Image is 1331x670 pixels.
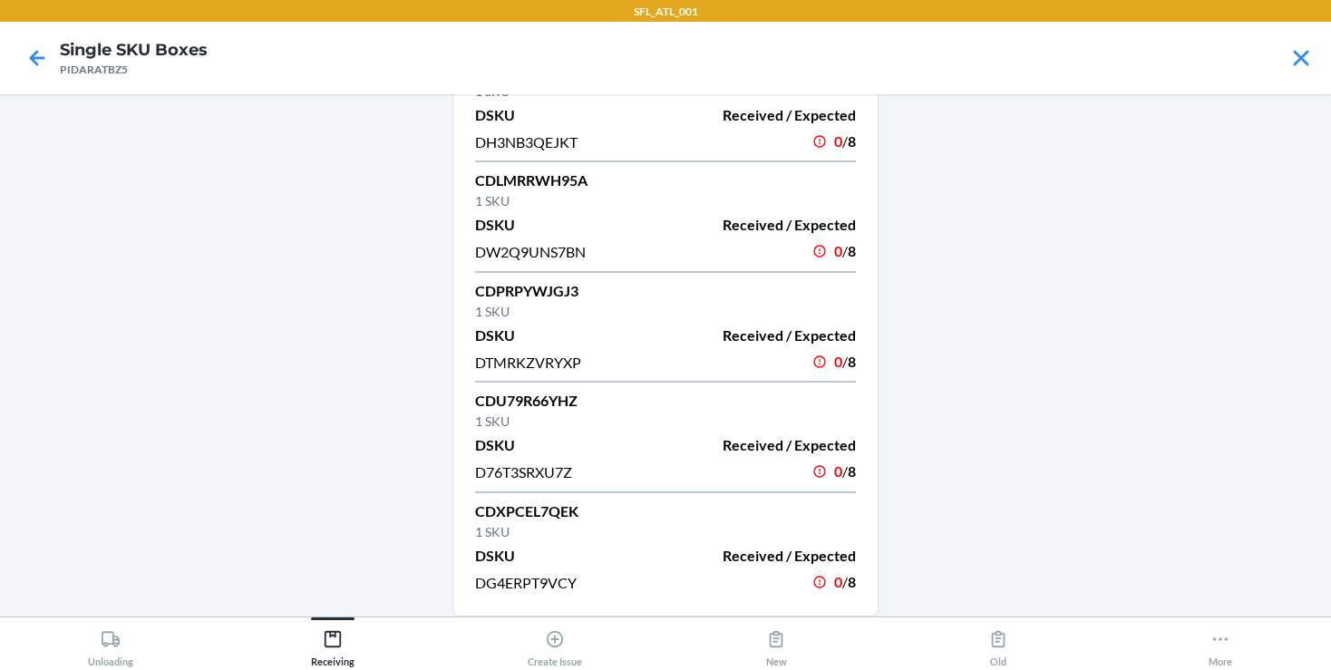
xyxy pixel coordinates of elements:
[60,38,208,62] h4: Single SKU Boxes
[834,573,842,590] span: 0
[634,4,698,20] p: SFL_ATL_001
[311,622,355,667] div: Receiving
[475,191,856,210] p: 1 SKU
[475,302,856,321] p: 1 SKU
[443,617,665,667] button: Create Issue
[834,353,842,370] span: 0
[1109,617,1331,667] button: More
[676,434,856,456] p: Received / Expected
[528,622,582,667] div: Create Issue
[475,390,856,412] p: CDU79R66YHZ
[475,354,581,371] span: DTMRKZVRYXP
[842,353,848,370] span: /
[475,522,856,541] p: 1 SKU
[988,622,1008,667] div: Old
[842,242,848,259] span: /
[848,573,856,590] span: 8
[1209,622,1232,667] div: More
[475,243,586,260] span: DW2Q9UNS7BN
[766,622,787,667] div: New
[475,133,578,151] span: DH3NB3QEJKT
[676,214,856,236] p: Received / Expected
[222,617,444,667] button: Receiving
[665,617,888,667] button: New
[475,412,856,431] p: 1 SKU
[842,462,848,480] span: /
[834,462,842,480] span: 0
[834,242,842,259] span: 0
[475,325,655,346] p: DSKU
[842,132,848,150] span: /
[848,353,856,370] span: 8
[60,62,208,78] div: PIDARATBZ5
[676,104,856,126] p: Received / Expected
[475,280,856,302] p: CDPRPYWJGJ3
[848,242,856,259] span: 8
[848,132,856,150] span: 8
[475,214,655,236] p: DSKU
[475,574,577,591] span: DG4ERPT9VCY
[834,132,842,150] span: 0
[475,500,856,522] p: CDXPCEL7QEK
[848,462,856,480] span: 8
[475,545,655,567] p: DSKU
[475,434,655,456] p: DSKU
[88,622,133,667] div: Unloading
[888,617,1110,667] button: Old
[676,545,856,567] p: Received / Expected
[475,463,572,481] span: D76T3SRXU7Z
[842,573,848,590] span: /
[475,104,655,126] p: DSKU
[676,325,856,346] p: Received / Expected
[475,170,856,191] p: CDLMRRWH95A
